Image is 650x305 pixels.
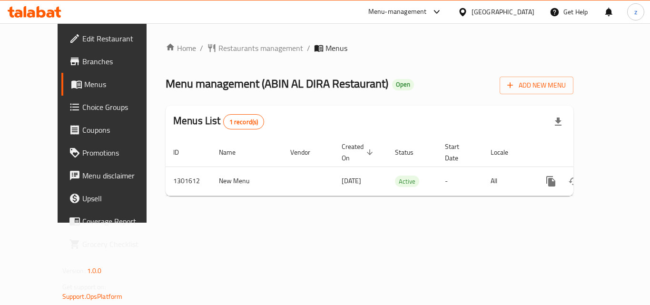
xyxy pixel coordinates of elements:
[61,96,166,118] a: Choice Groups
[166,167,211,196] td: 1301612
[342,141,376,164] span: Created On
[325,42,347,54] span: Menus
[445,141,472,164] span: Start Date
[166,138,639,196] table: enhanced table
[395,147,426,158] span: Status
[219,147,248,158] span: Name
[82,193,158,204] span: Upsell
[84,79,158,90] span: Menus
[61,210,166,233] a: Coverage Report
[82,216,158,227] span: Coverage Report
[392,80,414,89] span: Open
[61,187,166,210] a: Upsell
[62,281,106,293] span: Get support on:
[166,42,573,54] nav: breadcrumb
[207,42,303,54] a: Restaurants management
[82,238,158,250] span: Grocery Checklist
[540,170,562,193] button: more
[211,167,283,196] td: New Menu
[500,77,573,94] button: Add New Menu
[173,147,191,158] span: ID
[82,101,158,113] span: Choice Groups
[532,138,639,167] th: Actions
[82,33,158,44] span: Edit Restaurant
[82,170,158,181] span: Menu disclaimer
[82,56,158,67] span: Branches
[166,73,388,94] span: Menu management ( ABIN AL DIRA Restaurant )
[224,118,264,127] span: 1 record(s)
[61,27,166,50] a: Edit Restaurant
[437,167,483,196] td: -
[200,42,203,54] li: /
[223,114,265,129] div: Total records count
[61,73,166,96] a: Menus
[290,147,323,158] span: Vendor
[547,110,570,133] div: Export file
[491,147,521,158] span: Locale
[472,7,534,17] div: [GEOGRAPHIC_DATA]
[82,124,158,136] span: Coupons
[61,233,166,256] a: Grocery Checklist
[62,265,86,277] span: Version:
[82,147,158,158] span: Promotions
[61,164,166,187] a: Menu disclaimer
[87,265,102,277] span: 1.0.0
[218,42,303,54] span: Restaurants management
[61,141,166,164] a: Promotions
[507,79,566,91] span: Add New Menu
[395,176,419,187] span: Active
[62,290,123,303] a: Support.OpsPlatform
[173,114,264,129] h2: Menus List
[392,79,414,90] div: Open
[562,170,585,193] button: Change Status
[368,6,427,18] div: Menu-management
[166,42,196,54] a: Home
[483,167,532,196] td: All
[307,42,310,54] li: /
[61,118,166,141] a: Coupons
[634,7,637,17] span: z
[342,175,361,187] span: [DATE]
[61,50,166,73] a: Branches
